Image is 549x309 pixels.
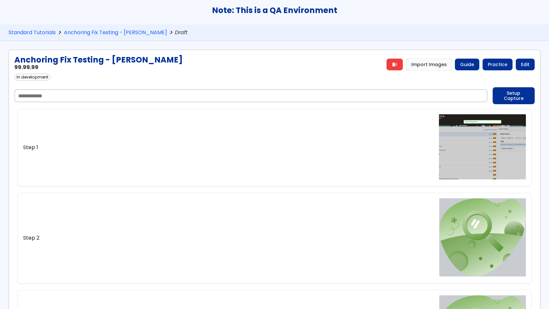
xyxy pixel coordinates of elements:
[167,30,175,36] span: chevron_right
[18,109,532,186] a: Step 1
[406,59,452,70] button: Import Images
[64,30,167,36] a: Anchoring Fix Testing - [PERSON_NAME]
[516,59,535,70] a: Edit
[387,59,403,70] a: delete_sweep
[23,145,38,150] span: Step 1
[18,193,532,283] a: Step 2
[439,198,526,276] img: 404.svg
[14,64,183,70] h3: 99.99.99
[14,74,50,81] div: In development
[392,62,398,67] span: delete_sweep
[23,235,39,241] span: Step 2
[14,55,183,64] h2: Anchoring Fix Testing - [PERSON_NAME]
[175,30,189,36] span: Draft
[483,59,513,70] a: Practice
[56,30,64,36] span: chevron_right
[8,30,56,36] a: Standard Tutorials
[493,87,535,104] button: Setup Capture
[455,59,479,70] a: Guide
[439,114,526,179] img: step_1_screenshot.png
